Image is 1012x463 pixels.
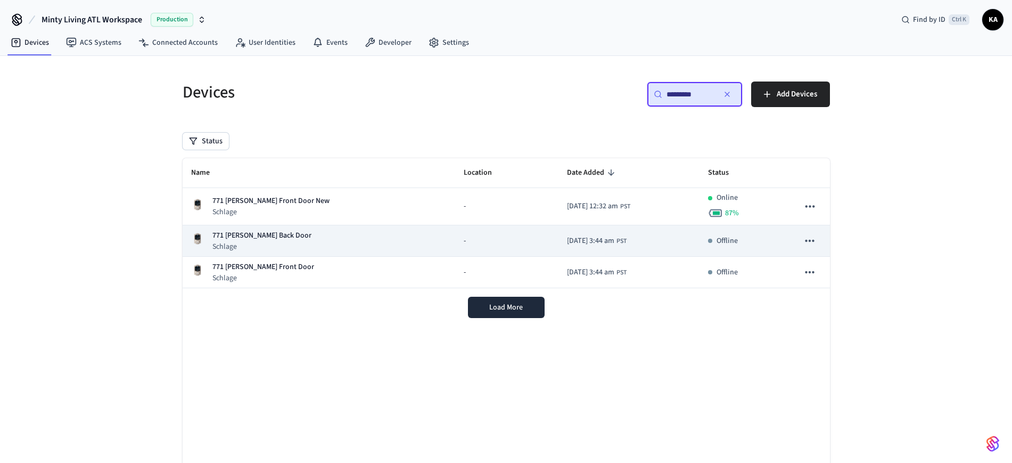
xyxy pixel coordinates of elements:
[620,202,630,212] span: PST
[191,165,224,181] span: Name
[567,201,630,212] div: Asia/Manila
[42,13,142,26] span: Minty Living ATL Workspace
[717,192,738,204] p: Online
[151,13,193,27] span: Production
[567,267,614,278] span: [DATE] 3:44 am
[212,273,314,283] p: Schlage
[212,241,311,252] p: Schlage
[468,297,545,318] button: Load More
[489,302,523,313] span: Load More
[949,14,969,25] span: Ctrl K
[212,230,311,241] p: 771 [PERSON_NAME] Back Door
[567,165,618,181] span: Date Added
[567,235,627,247] div: Asia/Manila
[191,198,204,211] img: Schlage Sense Smart Deadbolt with Camelot Trim, Front
[777,87,817,101] span: Add Devices
[717,267,738,278] p: Offline
[304,33,356,52] a: Events
[212,207,330,217] p: Schlage
[183,82,500,103] h5: Devices
[986,435,999,452] img: SeamLogoGradient.69752ec5.svg
[191,232,204,245] img: Schlage Sense Smart Deadbolt with Camelot Trim, Front
[717,235,738,247] p: Offline
[983,10,1002,29] span: KA
[567,201,618,212] span: [DATE] 12:32 am
[57,33,130,52] a: ACS Systems
[567,267,627,278] div: Asia/Manila
[356,33,420,52] a: Developer
[464,235,466,247] span: -
[212,196,330,207] p: 771 [PERSON_NAME] Front Door New
[183,158,830,288] table: sticky table
[616,237,627,246] span: PST
[982,9,1003,30] button: KA
[464,201,466,212] span: -
[708,165,743,181] span: Status
[567,235,614,247] span: [DATE] 3:44 am
[464,267,466,278] span: -
[420,33,478,52] a: Settings
[725,208,739,218] span: 87 %
[913,14,945,25] span: Find by ID
[226,33,304,52] a: User Identities
[191,264,204,277] img: Schlage Sense Smart Deadbolt with Camelot Trim, Front
[212,262,314,273] p: 771 [PERSON_NAME] Front Door
[893,10,978,29] div: Find by IDCtrl K
[751,82,830,107] button: Add Devices
[2,33,57,52] a: Devices
[183,133,229,150] button: Status
[464,165,506,181] span: Location
[616,268,627,278] span: PST
[130,33,226,52] a: Connected Accounts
